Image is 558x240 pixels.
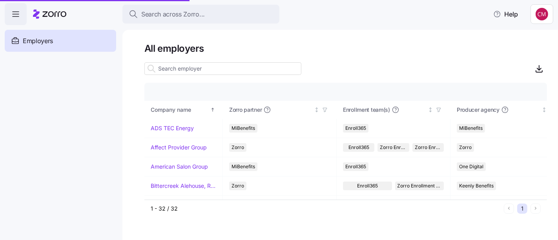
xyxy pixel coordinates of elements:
a: ADS TEC Energy [151,124,194,132]
span: One Digital [459,162,483,171]
span: Enroll365 [345,124,366,133]
button: Next page [531,204,541,214]
div: Not sorted [428,107,433,113]
div: Company name [151,105,209,114]
span: Enroll365 [357,182,378,190]
span: MiBenefits [232,124,255,133]
h1: All employers [144,42,547,55]
div: 1 - 32 / 32 [151,205,501,213]
div: Not sorted [542,107,547,113]
span: Enroll365 [348,143,369,152]
th: Enrollment team(s)Not sorted [337,101,450,119]
button: Previous page [504,204,514,214]
span: Zorro [232,182,244,190]
span: Zorro Enrollment Experts [415,143,441,152]
a: Affect Provider Group [151,144,207,151]
span: MiBenefits [459,124,483,133]
a: American Salon Group [151,163,208,171]
input: Search employer [144,62,301,75]
span: Zorro partner [229,106,262,114]
div: Not sorted [314,107,319,113]
span: Keenly Benefits [459,182,494,190]
span: Zorro [232,143,244,152]
button: 1 [517,204,527,214]
span: Producer agency [457,106,500,114]
a: Bittercreek Alehouse, Red Feather Lounge, Diablo & Sons Saloon [151,182,216,190]
button: Help [487,6,524,22]
span: MiBenefits [232,162,255,171]
span: Enrollment team(s) [343,106,390,114]
span: Zorro [459,143,472,152]
span: Employers [23,36,53,46]
th: Zorro partnerNot sorted [223,101,337,119]
img: c76f7742dad050c3772ef460a101715e [536,8,548,20]
div: Sorted ascending [210,107,215,113]
span: Search across Zorro... [141,9,205,19]
span: Zorro Enrollment Team [398,182,442,190]
a: Employers [5,30,116,52]
span: Zorro Enrollment Team [380,143,407,152]
span: Enroll365 [345,162,366,171]
th: Company nameSorted ascending [144,101,223,119]
span: Help [493,9,518,19]
button: Search across Zorro... [122,5,279,24]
